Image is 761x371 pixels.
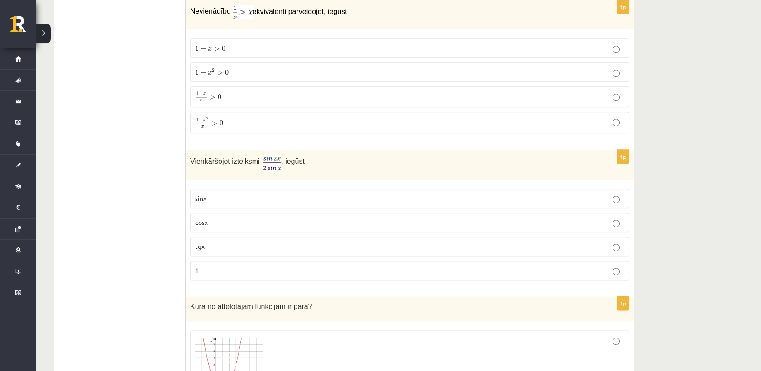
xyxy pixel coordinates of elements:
[195,46,199,51] span: 1
[212,121,218,126] span: >
[253,7,347,15] span: ekvivalenti pārveidojot, iegūst
[217,71,223,75] span: >
[201,125,204,128] span: x
[212,69,215,73] span: 2
[617,296,629,310] p: 1p
[208,71,212,75] span: x
[199,92,203,96] span: −
[203,119,206,122] span: x
[220,120,223,126] span: 0
[195,242,205,250] span: tgx
[195,194,206,202] span: sinx
[208,47,212,51] span: x
[196,118,199,122] span: 1
[10,16,36,38] a: Rīgas 1. Tālmācības vidusskola
[203,93,206,95] span: x
[233,5,253,19] img: UR4fT7qcZKH9W3TurvQiL486W09VjoQ8SOf2Ib2Dc6nL08nqF737CahIfh0+MKKVSqu7T3xF65J+Rcs+Q9EAAAAAElFTkSuQmCC
[195,70,199,75] span: 1
[206,117,208,120] span: 2
[281,157,305,165] span: , iegūst
[190,303,312,310] span: Kura no attēlotajām funkcijām ir pāra?
[195,266,199,274] span: 1
[222,46,225,51] span: 0
[190,7,231,15] span: Nevienādību
[613,268,620,275] input: 1
[613,244,620,251] input: tgx
[201,70,206,76] span: −
[613,196,620,203] input: sinx
[218,94,221,100] span: 0
[617,149,629,164] p: 1p
[200,99,203,102] span: x
[613,220,620,227] input: cosx
[199,119,203,123] span: −
[225,70,229,75] span: 0
[214,47,220,51] span: >
[196,92,199,96] span: 1
[190,157,260,165] span: Vienkāršojot izteiksmi
[263,155,281,170] img: LwJ0+EH9oGn7vF8jyAjCsPXV8AAAAAElFTkSuQmCC
[195,218,208,226] span: cosx
[201,46,206,52] span: −
[210,95,215,100] span: >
